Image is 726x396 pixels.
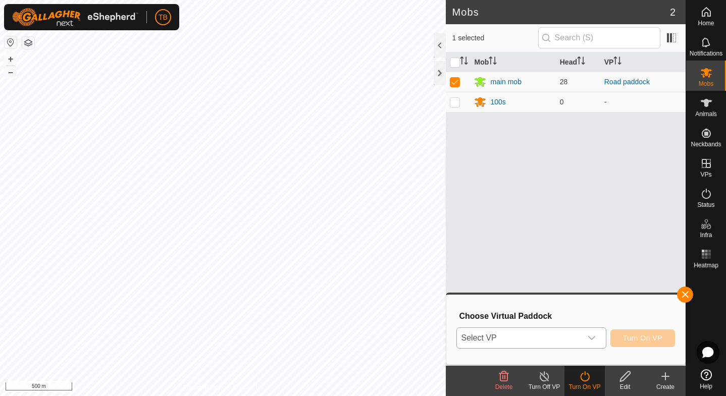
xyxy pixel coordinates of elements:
[686,365,726,393] a: Help
[490,77,521,87] div: main mob
[233,383,263,392] a: Contact Us
[5,36,17,48] button: Reset Map
[690,50,722,56] span: Notifications
[538,27,660,48] input: Search (S)
[700,383,712,389] span: Help
[556,52,600,72] th: Head
[699,81,713,87] span: Mobs
[700,232,712,238] span: Infra
[600,52,686,72] th: VP
[600,92,686,112] td: -
[691,141,721,147] span: Neckbands
[623,334,662,342] span: Turn On VP
[457,328,581,348] span: Select VP
[695,111,717,117] span: Animals
[605,382,645,391] div: Edit
[5,53,17,65] button: +
[495,383,513,390] span: Delete
[613,58,621,66] p-sorticon: Activate to sort
[700,172,711,178] span: VPs
[670,5,676,20] span: 2
[564,382,605,391] div: Turn On VP
[698,20,714,26] span: Home
[490,97,505,107] div: 100s
[460,58,468,66] p-sorticon: Activate to sort
[470,52,555,72] th: Mob
[489,58,497,66] p-sorticon: Activate to sort
[694,262,718,268] span: Heatmap
[560,98,564,106] span: 0
[22,37,34,49] button: Map Layers
[697,202,714,208] span: Status
[452,6,669,18] h2: Mobs
[560,78,568,86] span: 28
[582,328,602,348] div: dropdown trigger
[524,382,564,391] div: Turn Off VP
[577,58,585,66] p-sorticon: Activate to sort
[610,329,675,347] button: Turn On VP
[604,78,650,86] a: Road paddock
[645,382,686,391] div: Create
[12,8,138,26] img: Gallagher Logo
[452,33,538,43] span: 1 selected
[183,383,221,392] a: Privacy Policy
[459,311,675,321] h3: Choose Virtual Paddock
[5,66,17,78] button: –
[159,12,168,23] span: TB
